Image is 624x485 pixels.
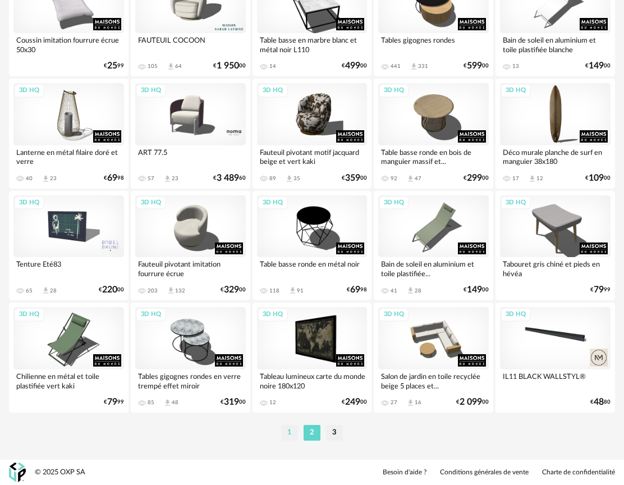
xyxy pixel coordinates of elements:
[374,191,493,301] a: 3D HQ Bain de soleil en aluminium et toile plastifiée... 41 Download icon 28 €14900
[213,62,246,70] div: € 00
[253,79,372,189] a: 3D HQ Fauteuil pivotant motif jacquard beige et vert kaki 89 Download icon 35 €35900
[258,84,288,98] div: 3D HQ
[594,399,604,406] span: 48
[464,286,489,294] div: € 00
[135,33,246,56] div: FAUTEUIL COCOON
[148,287,158,294] div: 203
[135,369,246,392] div: Tables gigognes rondes en verre trempé effet miroir
[374,303,493,413] a: 3D HQ Salon de jardin en toile recyclée beige 5 places et... 27 Download icon 16 €2 09900
[406,175,415,183] span: Download icon
[253,191,372,301] a: 3D HQ Table basse ronde en métal noir 118 Download icon 91 €6998
[590,286,611,294] div: € 99
[104,399,124,406] div: € 99
[9,303,129,413] a: 3D HQ Chilienne en métal et toile plastifiée vert kaki €7999
[269,287,279,294] div: 118
[418,63,428,70] div: 331
[258,196,288,210] div: 3D HQ
[406,286,415,295] span: Download icon
[585,62,611,70] div: € 00
[13,145,124,168] div: Lanterne en métal filaire doré et verre
[148,63,158,70] div: 105
[345,62,360,70] span: 499
[50,287,57,294] div: 28
[148,175,154,182] div: 57
[50,175,57,182] div: 23
[104,62,124,70] div: € 99
[379,196,409,210] div: 3D HQ
[512,63,519,70] div: 13
[102,286,117,294] span: 220
[14,196,44,210] div: 3D HQ
[391,399,397,406] div: 27
[148,399,154,406] div: 85
[467,286,482,294] span: 149
[221,286,246,294] div: € 00
[495,303,615,413] a: 3D HQ IL11 BLACK WALLSTYL® €4880
[217,175,239,182] span: 3 489
[9,463,26,482] img: OXP
[224,286,239,294] span: 329
[258,308,288,322] div: 3D HQ
[131,191,250,301] a: 3D HQ Fauteuil pivotant imitation fourrure écrue 203 Download icon 132 €32900
[467,62,482,70] span: 599
[500,369,611,392] div: IL11 BLACK WALLSTYL®
[536,175,543,182] div: 12
[383,468,426,477] a: Besoin d'aide ?
[13,369,124,392] div: Chilienne en métal et toile plastifiée vert kaki
[107,62,117,70] span: 25
[374,79,493,189] a: 3D HQ Table basse ronde en bois de manguier massif et... 92 Download icon 47 €29900
[14,84,44,98] div: 3D HQ
[304,425,320,441] li: 2
[464,175,489,182] div: € 00
[415,399,421,406] div: 16
[495,79,615,189] a: 3D HQ Déco murale planche de surf en manguier 38x180 17 Download icon 12 €10900
[501,84,531,98] div: 3D HQ
[345,399,360,406] span: 249
[135,145,246,168] div: ART 77.5
[217,62,239,70] span: 1 950
[350,286,360,294] span: 69
[269,175,276,182] div: 89
[391,175,397,182] div: 92
[221,399,246,406] div: € 00
[500,145,611,168] div: Déco murale planche de surf en manguier 38x180
[589,175,604,182] span: 109
[257,33,368,56] div: Table basse en marbre blanc et métal noir L110
[378,257,489,280] div: Bain de soleil en aluminium et toile plastifiée...
[542,468,615,477] a: Charte de confidentialité
[172,399,178,406] div: 48
[285,175,293,183] span: Download icon
[342,175,367,182] div: € 00
[391,63,401,70] div: 441
[269,63,276,70] div: 14
[35,468,85,477] div: © 2025 OXP SA
[9,79,129,189] a: 3D HQ Lanterne en métal filaire doré et verre 40 Download icon 23 €6998
[500,257,611,280] div: Tabouret gris chiné et pieds en hévéa
[167,286,175,295] span: Download icon
[500,33,611,56] div: Bain de soleil en aluminium et toile plastifiée blanche
[257,257,368,280] div: Table basse ronde en métal noir
[512,175,519,182] div: 17
[9,191,129,301] a: 3D HQ Tenture Eté83 65 Download icon 28 €22000
[131,303,250,413] a: 3D HQ Tables gigognes rondes en verre trempé effet miroir 85 Download icon 48 €31900
[378,145,489,168] div: Table basse ronde en bois de manguier massif et...
[257,145,368,168] div: Fauteuil pivotant motif jacquard beige et vert kaki
[167,62,175,71] span: Download icon
[269,399,276,406] div: 12
[379,84,409,98] div: 3D HQ
[456,399,489,406] div: € 00
[378,369,489,392] div: Salon de jardin en toile recyclée beige 5 places et...
[297,287,304,294] div: 91
[528,175,536,183] span: Download icon
[281,425,298,441] li: 1
[253,303,372,413] a: 3D HQ Tableau lumineux carte du monde noire 180x120 12 €24900
[13,257,124,280] div: Tenture Eté83
[42,286,50,295] span: Download icon
[107,399,117,406] span: 79
[288,286,297,295] span: Download icon
[257,369,368,392] div: Tableau lumineux carte du monde noire 180x120
[378,33,489,56] div: Tables gigognes rondes
[131,79,250,189] a: 3D HQ ART 77.5 57 Download icon 23 €3 48960
[391,287,397,294] div: 41
[585,175,611,182] div: € 00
